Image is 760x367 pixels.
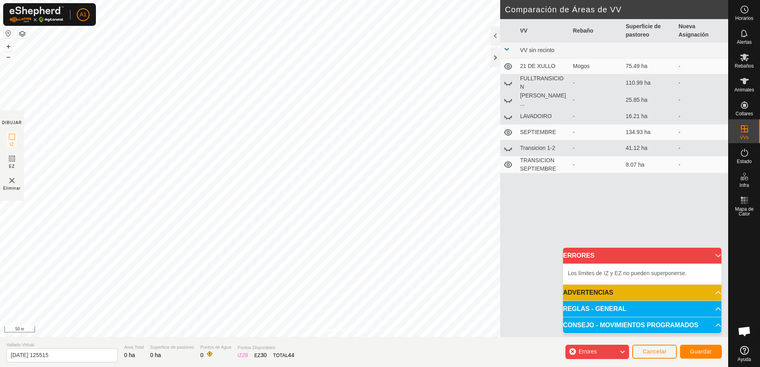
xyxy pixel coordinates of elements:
div: EZ [254,351,267,359]
th: VV [517,19,570,43]
span: Superficie de pastoreo [150,344,194,351]
button: + [4,42,13,51]
span: Guardar [690,348,712,355]
td: - [675,124,728,140]
td: TRANSICION SEPTIEMBRE [517,156,570,173]
span: Los límites de IZ y EZ no pueden superponerse. [568,270,687,276]
span: Rebaños [735,64,754,68]
span: VV sin recinto [520,47,554,53]
td: 41.12 ha [623,140,676,156]
td: Transicion 1-2 [517,140,570,156]
button: Cancelar [632,345,677,359]
td: - [675,74,728,91]
span: Ayuda [738,357,751,362]
div: - [573,128,620,136]
td: - [675,109,728,124]
button: Restablecer Mapa [4,29,13,38]
span: Mapa de Calor [731,207,758,216]
span: Área Total [124,344,144,351]
a: Política de Privacidad [323,326,369,334]
img: VV [7,176,17,185]
th: Superficie de pastoreo [623,19,676,43]
button: – [4,52,13,62]
td: 134.93 ha [623,124,676,140]
span: Puntos de Agua [200,344,231,351]
span: Horarios [735,16,753,21]
td: 110.99 ha [623,74,676,91]
div: - [573,79,620,87]
div: Mogos [573,62,620,70]
td: - [675,91,728,109]
p-accordion-header: ERRORES [563,248,721,264]
h2: Comparación de Áreas de VV [505,5,728,14]
span: ERRORES [563,252,594,259]
a: Chat abierto [733,319,756,343]
th: Rebaño [570,19,623,43]
span: VVs [740,135,748,140]
p-accordion-content: ERRORES [563,264,721,284]
span: 30 [261,352,267,358]
span: ADVERTENCIAS [563,289,613,296]
button: Capas del Mapa [18,29,27,39]
td: 21 DE XULLO [517,58,570,74]
span: Puntos Disponibles [238,344,294,351]
p-accordion-header: REGLAS - GENERAL [563,301,721,317]
td: 75.49 ha [623,58,676,74]
div: DIBUJAR [2,120,22,126]
span: 44 [288,352,294,358]
span: 0 [200,352,203,358]
td: FULLTRANSICION [517,74,570,91]
td: SEPTIEMBRE [517,124,570,140]
span: A1 [80,10,86,19]
span: Collares [735,111,753,116]
td: LAVADOIRO [517,109,570,124]
span: 0 ha [150,352,161,358]
td: [PERSON_NAME]... [517,91,570,109]
span: 28 [242,352,248,358]
img: Logo Gallagher [10,6,64,23]
div: - [573,112,620,120]
span: Vallado Virtual [6,342,118,348]
p-accordion-header: CONSEJO - MOVIMIENTOS PROGRAMADOS [563,317,721,333]
td: - [675,140,728,156]
td: - [675,58,728,74]
span: CONSEJO - MOVIMIENTOS PROGRAMADOS [563,322,698,328]
th: Nueva Asignación [675,19,728,43]
div: - [573,96,620,104]
span: Errores [579,348,597,355]
button: Guardar [680,345,722,359]
span: Cancelar [643,348,666,355]
span: REGLAS - GENERAL [563,306,626,312]
span: IZ [10,142,14,148]
span: Alertas [737,40,752,45]
div: TOTAL [273,351,294,359]
a: Ayuda [729,343,760,365]
div: - [573,161,620,169]
td: 16.21 ha [623,109,676,124]
td: 25.85 ha [623,91,676,109]
div: IZ [238,351,248,359]
span: Estado [737,159,752,164]
div: - [573,144,620,152]
span: Eliminar [3,185,21,191]
td: - [675,156,728,173]
a: Contáctenos [378,326,405,334]
td: 8.07 ha [623,156,676,173]
span: 0 ha [124,352,135,358]
span: Infra [739,183,749,188]
span: Animales [735,87,754,92]
p-accordion-header: ADVERTENCIAS [563,285,721,301]
span: EZ [9,163,15,169]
